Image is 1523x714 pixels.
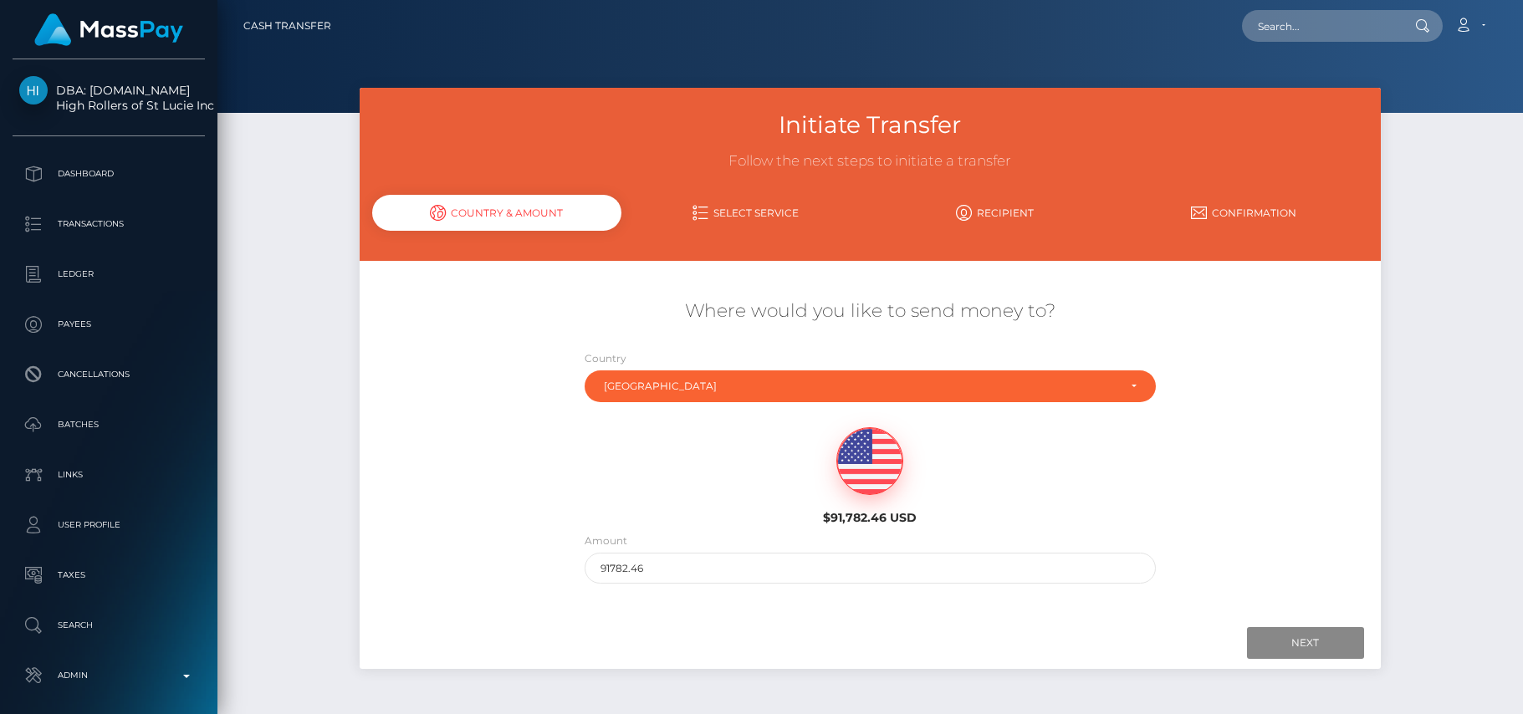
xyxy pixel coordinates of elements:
[837,428,902,495] img: USD.png
[19,76,48,105] img: High Rollers of St Lucie Inc
[372,195,621,231] div: Country & Amount
[372,151,1368,171] h3: Follow the next steps to initiate a transfer
[13,203,205,245] a: Transactions
[19,462,198,487] p: Links
[13,303,205,345] a: Payees
[621,198,871,227] a: Select Service
[19,513,198,538] p: User Profile
[19,613,198,638] p: Search
[1242,10,1399,42] input: Search...
[243,8,331,43] a: Cash Transfer
[19,312,198,337] p: Payees
[34,13,183,46] img: MassPay Logo
[372,109,1368,141] h3: Initiate Transfer
[13,655,205,696] a: Admin
[13,554,205,596] a: Taxes
[19,563,198,588] p: Taxes
[1119,198,1368,227] a: Confirmation
[604,380,1117,393] div: [GEOGRAPHIC_DATA]
[19,412,198,437] p: Batches
[19,161,198,186] p: Dashboard
[1247,627,1364,659] input: Next
[585,351,626,366] label: Country
[585,553,1155,584] input: Amount to send in USD (Maximum: 91782.46)
[13,153,205,195] a: Dashboard
[13,253,205,295] a: Ledger
[19,262,198,287] p: Ledger
[13,354,205,395] a: Cancellations
[372,298,1368,324] h5: Where would you like to send money to?
[13,83,205,113] span: DBA: [DOMAIN_NAME] High Rollers of St Lucie Inc
[19,212,198,237] p: Transactions
[870,198,1119,227] a: Recipient
[585,370,1155,402] button: Philippines
[13,404,205,446] a: Batches
[19,362,198,387] p: Cancellations
[13,454,205,496] a: Links
[13,504,205,546] a: User Profile
[13,604,205,646] a: Search
[741,511,999,525] h6: $91,782.46 USD
[585,533,627,548] label: Amount
[19,663,198,688] p: Admin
